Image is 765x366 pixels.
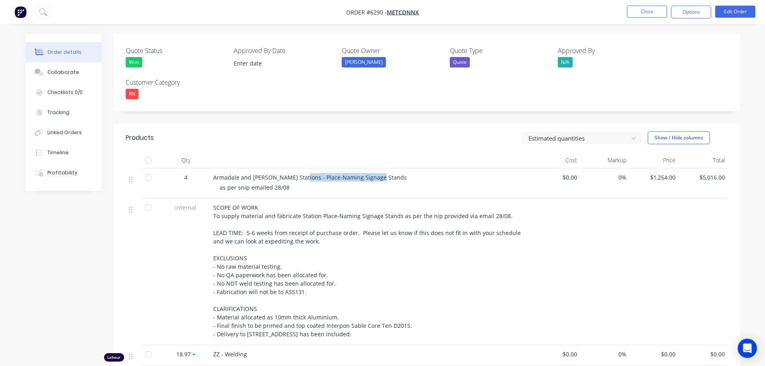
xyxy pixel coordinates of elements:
button: Checklists 0/0 [25,82,102,102]
button: Order details [25,42,102,62]
span: 0% [583,350,626,358]
label: Quote Type [450,46,550,55]
label: Quote Status [126,46,226,55]
div: Tracking [47,109,69,116]
span: $0.00 [534,350,577,358]
span: Internal [165,203,207,212]
label: Approved By Date [234,46,334,55]
div: Price [630,152,679,168]
button: Show / Hide columns [648,131,710,144]
div: Collaborate [47,69,79,76]
span: 4 [184,173,188,182]
div: Total [679,152,728,168]
span: $0.00 [682,350,725,358]
label: Approved By [558,46,658,55]
div: Quote [450,57,470,67]
span: $0.00 [534,173,577,182]
div: Markup [580,152,630,168]
button: Close [627,6,667,18]
button: Tracking [25,102,102,123]
div: Timeline [47,149,69,156]
div: Checklists 0/0 [47,89,83,96]
span: 0% [583,173,626,182]
div: RN [126,89,139,99]
span: ZZ - Welding [213,350,247,358]
div: N/A [558,57,573,67]
div: [PERSON_NAME] [342,57,386,67]
input: Enter date [228,57,328,70]
span: 18.97 [176,350,191,358]
span: $1,254.00 [633,173,676,182]
button: Collaborate [25,62,102,82]
span: Armadale and [PERSON_NAME] Stations - Place-Naming Signage Stands [213,174,407,181]
button: Profitability [25,163,102,183]
button: Linked Orders [25,123,102,143]
label: Customer Category [126,78,226,87]
a: MetCONNX [387,8,419,16]
button: Timeline [25,143,102,163]
span: $5,016.00 [682,173,725,182]
img: Factory [14,6,27,18]
div: Profitability [47,169,78,176]
span: SCOPE OF WORK To supply material and fabricate Station Place-Naming Signage Stands as per the nip... [213,204,522,338]
span: $0.00 [633,350,676,358]
div: Open Intercom Messenger [738,339,757,358]
div: Linked Orders [47,129,82,136]
div: Order details [47,49,82,56]
span: Order #6290 - [346,8,387,16]
div: Labour [104,353,124,362]
div: Qty [162,152,210,168]
div: Cost [531,152,581,168]
button: Edit Order [715,6,755,18]
div: Won [126,57,142,67]
button: Options [671,6,711,18]
span: as per snip emailed 28/08 [220,184,290,191]
label: Quote Owner [342,46,442,55]
div: Products [126,133,154,143]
